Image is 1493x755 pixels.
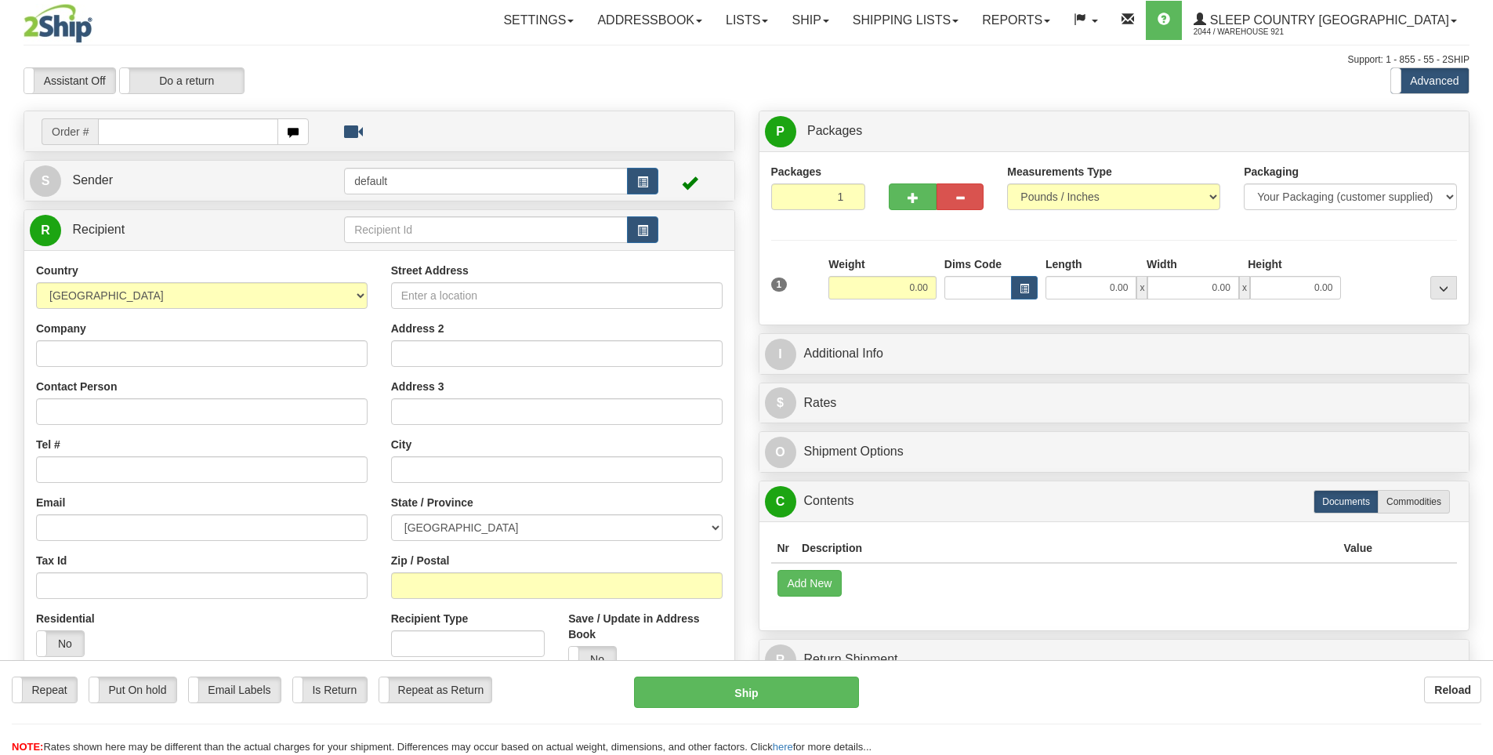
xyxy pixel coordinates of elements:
[344,216,628,243] input: Recipient Id
[1206,13,1449,27] span: Sleep Country [GEOGRAPHIC_DATA]
[771,534,796,563] th: Nr
[36,321,86,336] label: Company
[1457,297,1491,457] iframe: chat widget
[765,644,1464,676] a: RReturn Shipment
[37,631,84,656] label: No
[765,644,796,676] span: R
[1147,256,1177,272] label: Width
[391,553,450,568] label: Zip / Postal
[1182,1,1469,40] a: Sleep Country [GEOGRAPHIC_DATA] 2044 / Warehouse 921
[72,223,125,236] span: Recipient
[36,263,78,278] label: Country
[391,321,444,336] label: Address 2
[30,214,310,246] a: R Recipient
[13,677,77,702] label: Repeat
[293,677,367,702] label: Is Return
[24,4,92,43] img: logo2044.jpg
[1007,164,1112,180] label: Measurements Type
[24,68,115,93] label: Assistant Off
[765,485,1464,517] a: CContents
[1045,256,1082,272] label: Length
[765,116,796,147] span: P
[344,168,628,194] input: Sender Id
[36,379,117,394] label: Contact Person
[1434,684,1471,696] b: Reload
[1194,24,1311,40] span: 2044 / Warehouse 921
[24,53,1469,67] div: Support: 1 - 855 - 55 - 2SHIP
[765,387,796,419] span: $
[585,1,714,40] a: Addressbook
[944,256,1002,272] label: Dims Code
[807,124,862,137] span: Packages
[42,118,98,145] span: Order #
[1239,276,1250,299] span: x
[795,534,1337,563] th: Description
[120,68,244,93] label: Do a return
[765,436,1464,468] a: OShipment Options
[765,387,1464,419] a: $Rates
[1378,490,1450,514] label: Commodities
[765,115,1464,147] a: P Packages
[491,1,585,40] a: Settings
[36,495,65,510] label: Email
[1248,256,1282,272] label: Height
[568,611,722,642] label: Save / Update in Address Book
[970,1,1062,40] a: Reports
[569,647,616,672] label: No
[765,339,796,370] span: I
[771,164,822,180] label: Packages
[391,263,469,278] label: Street Address
[391,437,411,452] label: City
[36,553,67,568] label: Tax Id
[36,611,95,626] label: Residential
[1424,677,1481,703] button: Reload
[1337,534,1379,563] th: Value
[634,677,859,708] button: Ship
[773,741,793,753] a: here
[841,1,970,40] a: Shipping lists
[391,611,469,626] label: Recipient Type
[36,437,60,452] label: Tel #
[1391,68,1469,93] label: Advanced
[30,165,344,197] a: S Sender
[1314,490,1379,514] label: Documents
[765,338,1464,370] a: IAdditional Info
[828,256,864,272] label: Weight
[765,486,796,517] span: C
[72,173,113,187] span: Sender
[12,741,43,753] span: NOTE:
[391,379,444,394] label: Address 3
[1136,276,1147,299] span: x
[714,1,780,40] a: Lists
[89,677,176,702] label: Put On hold
[777,570,843,597] button: Add New
[30,215,61,246] span: R
[765,437,796,468] span: O
[30,165,61,197] span: S
[379,677,491,702] label: Repeat as Return
[780,1,840,40] a: Ship
[391,282,723,309] input: Enter a location
[1244,164,1299,180] label: Packaging
[189,677,281,702] label: Email Labels
[771,278,788,292] span: 1
[1430,276,1457,299] div: ...
[391,495,473,510] label: State / Province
